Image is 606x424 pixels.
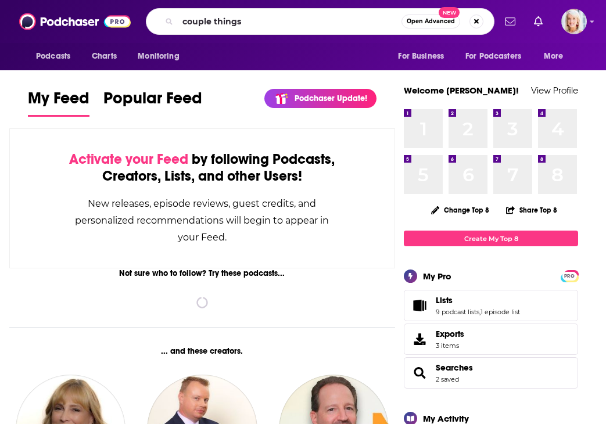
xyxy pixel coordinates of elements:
div: Not sure who to follow? Try these podcasts... [9,268,395,278]
span: Lists [436,295,453,306]
a: 1 episode list [481,308,520,316]
span: Activate your Feed [69,150,188,168]
button: Show profile menu [561,9,587,34]
span: Podcasts [36,48,70,64]
div: by following Podcasts, Creators, Lists, and other Users! [68,151,336,185]
a: View Profile [531,85,578,96]
span: 3 items [436,342,464,350]
span: More [544,48,564,64]
button: Change Top 8 [424,203,496,217]
a: 9 podcast lists [436,308,479,316]
span: Charts [92,48,117,64]
button: Open AdvancedNew [401,15,460,28]
a: Charts [84,45,124,67]
div: ... and these creators. [9,346,395,356]
a: My Feed [28,88,89,117]
span: Monitoring [138,48,179,64]
span: For Business [398,48,444,64]
a: Exports [404,324,578,355]
span: Popular Feed [103,88,202,115]
button: open menu [536,45,578,67]
span: Exports [408,331,431,347]
span: Exports [436,329,464,339]
span: My Feed [28,88,89,115]
div: New releases, episode reviews, guest credits, and personalized recommendations will begin to appe... [68,195,336,246]
a: 2 saved [436,375,459,383]
div: My Activity [423,413,469,424]
span: New [439,7,460,18]
a: Welcome [PERSON_NAME]! [404,85,519,96]
a: Popular Feed [103,88,202,117]
a: Create My Top 8 [404,231,578,246]
div: Search podcasts, credits, & more... [146,8,494,35]
button: open menu [28,45,85,67]
button: open menu [130,45,194,67]
span: Open Advanced [407,19,455,24]
p: Podchaser Update! [295,94,367,103]
a: Lists [408,297,431,314]
span: Lists [404,290,578,321]
img: User Profile [561,9,587,34]
span: Searches [404,357,578,389]
div: My Pro [423,271,451,282]
input: Search podcasts, credits, & more... [178,12,401,31]
button: open menu [390,45,458,67]
img: Podchaser - Follow, Share and Rate Podcasts [19,10,131,33]
span: , [479,308,481,316]
a: Searches [408,365,431,381]
a: Searches [436,362,473,373]
a: PRO [562,271,576,280]
span: Logged in as ashtonrc [561,9,587,34]
span: For Podcasters [465,48,521,64]
button: open menu [458,45,538,67]
a: Show notifications dropdown [500,12,520,31]
span: PRO [562,272,576,281]
button: Share Top 8 [505,199,558,221]
a: Lists [436,295,520,306]
a: Show notifications dropdown [529,12,547,31]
